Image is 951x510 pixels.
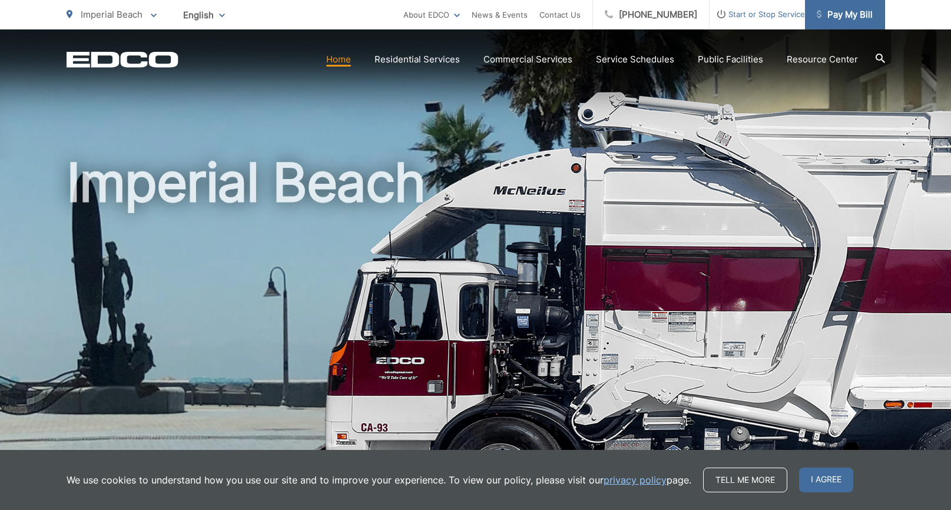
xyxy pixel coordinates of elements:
[799,468,853,492] span: I agree
[787,52,858,67] a: Resource Center
[472,8,528,22] a: News & Events
[483,52,572,67] a: Commercial Services
[403,8,460,22] a: About EDCO
[174,5,234,25] span: English
[817,8,873,22] span: Pay My Bill
[81,9,143,20] span: Imperial Beach
[375,52,460,67] a: Residential Services
[67,51,178,68] a: EDCD logo. Return to the homepage.
[326,52,351,67] a: Home
[698,52,763,67] a: Public Facilities
[67,473,691,487] p: We use cookies to understand how you use our site and to improve your experience. To view our pol...
[539,8,581,22] a: Contact Us
[703,468,787,492] a: Tell me more
[604,473,667,487] a: privacy policy
[596,52,674,67] a: Service Schedules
